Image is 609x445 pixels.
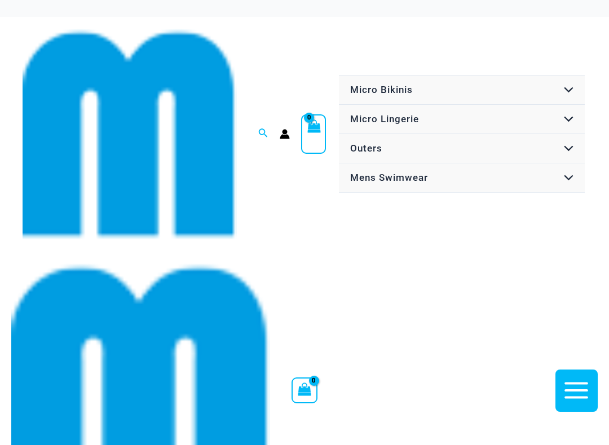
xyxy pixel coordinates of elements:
[350,113,419,124] span: Micro Lingerie
[339,105,585,134] a: Micro LingerieMenu ToggleMenu Toggle
[350,143,382,154] span: Outers
[339,163,585,193] a: Mens SwimwearMenu ToggleMenu Toggle
[292,377,317,403] a: View Shopping Cart, empty
[339,75,585,105] a: Micro BikinisMenu ToggleMenu Toggle
[23,27,237,241] img: cropped mm emblem
[258,127,268,141] a: Search icon link
[339,134,585,163] a: OutersMenu ToggleMenu Toggle
[350,84,413,95] span: Micro Bikinis
[280,129,290,139] a: Account icon link
[337,73,586,194] nav: Site Navigation
[350,172,428,183] span: Mens Swimwear
[301,114,326,154] a: View Shopping Cart, empty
